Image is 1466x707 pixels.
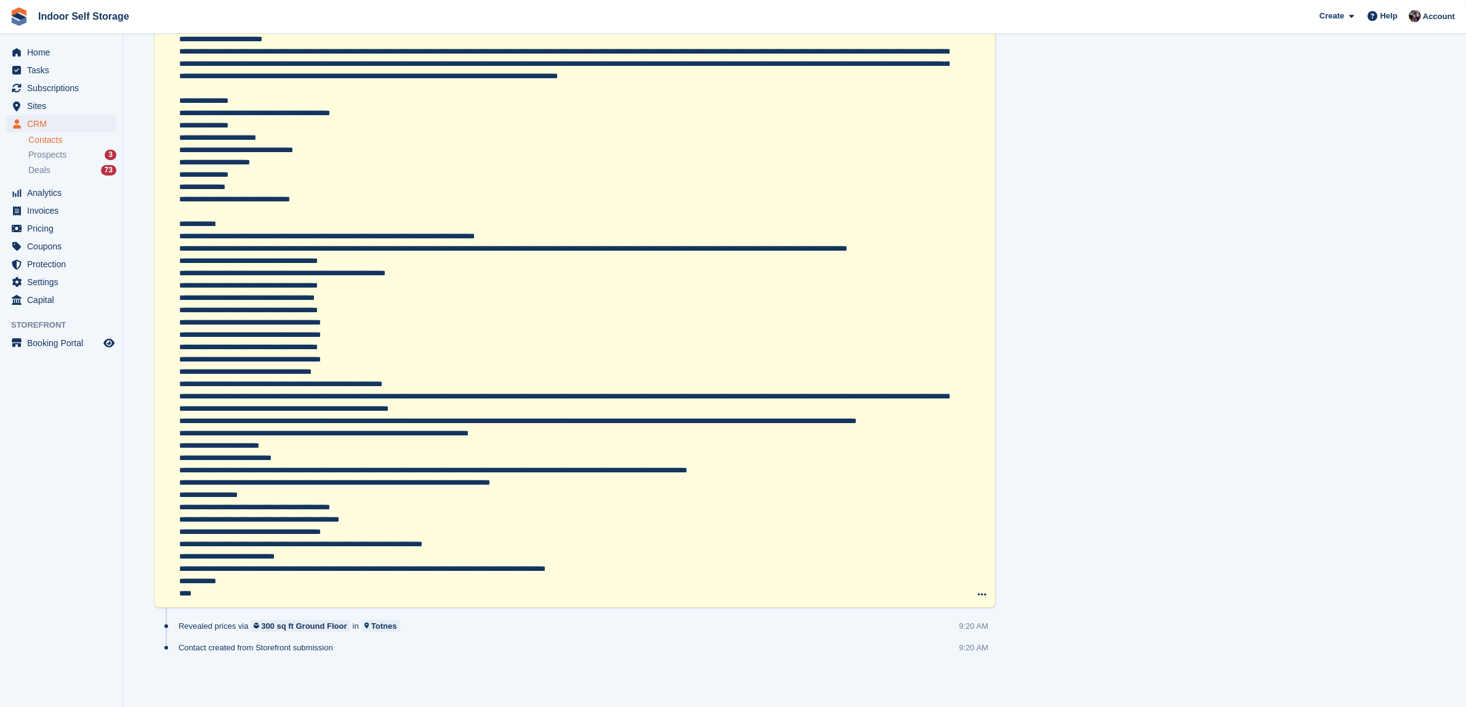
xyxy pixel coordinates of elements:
div: Contact created from Storefront submission [179,642,339,653]
span: Create [1319,10,1344,22]
a: menu [6,238,116,255]
a: menu [6,97,116,115]
span: Coupons [27,238,101,255]
a: menu [6,202,116,219]
span: Booking Portal [27,334,101,352]
span: Settings [27,273,101,291]
div: 3 [105,150,116,160]
div: 73 [101,165,116,176]
a: menu [6,184,116,201]
span: Tasks [27,62,101,79]
span: Account [1423,10,1455,23]
a: Prospects 3 [28,148,116,161]
span: Capital [27,291,101,309]
span: Deals [28,164,50,176]
img: stora-icon-8386f47178a22dfd0bd8f6a31ec36ba5ce8667c1dd55bd0f319d3a0aa187defe.svg [10,7,28,26]
span: Sites [27,97,101,115]
span: Analytics [27,184,101,201]
a: Deals 73 [28,164,116,177]
span: Protection [27,256,101,273]
a: Totnes [361,620,400,632]
div: 9:20 AM [959,620,989,632]
a: menu [6,62,116,79]
a: menu [6,44,116,61]
span: Pricing [27,220,101,237]
a: menu [6,256,116,273]
span: Help [1380,10,1398,22]
span: CRM [27,115,101,132]
a: Indoor Self Storage [33,6,134,26]
a: menu [6,79,116,97]
span: Subscriptions [27,79,101,97]
div: Revealed prices via in [179,620,406,632]
span: Prospects [28,149,66,161]
div: 9:20 AM [959,642,989,653]
a: Contacts [28,134,116,146]
a: 300 sq ft Ground Floor [251,620,350,632]
a: menu [6,334,116,352]
a: menu [6,291,116,309]
a: Preview store [102,336,116,350]
span: Invoices [27,202,101,219]
div: Totnes [371,620,397,632]
span: Home [27,44,101,61]
a: menu [6,220,116,237]
img: Sandra Pomeroy [1409,10,1421,22]
a: menu [6,273,116,291]
div: 300 sq ft Ground Floor [261,620,347,632]
span: Storefront [11,319,123,331]
a: menu [6,115,116,132]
